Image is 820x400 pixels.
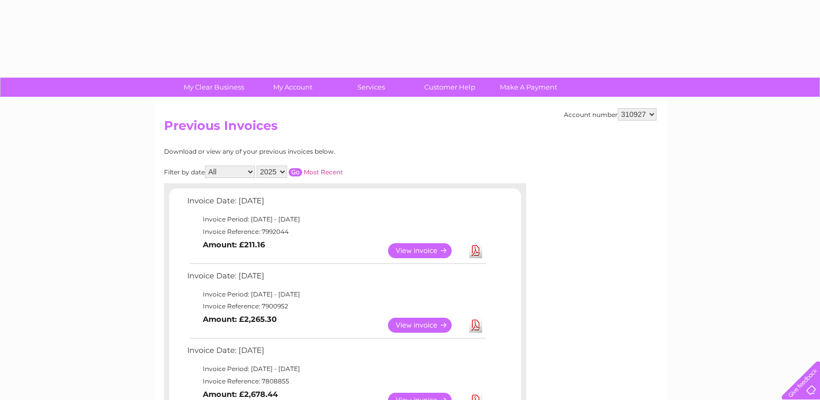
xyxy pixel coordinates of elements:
a: Services [329,78,414,97]
td: Invoice Date: [DATE] [185,344,487,363]
a: My Account [250,78,335,97]
div: Account number [564,108,657,121]
a: Download [469,318,482,333]
a: My Clear Business [171,78,257,97]
a: Most Recent [304,168,343,176]
td: Invoice Period: [DATE] - [DATE] [185,363,487,375]
b: Amount: £2,265.30 [203,315,277,324]
b: Amount: £2,678.44 [203,390,278,399]
td: Invoice Reference: 7808855 [185,375,487,388]
td: Invoice Date: [DATE] [185,194,487,213]
b: Amount: £211.16 [203,240,265,249]
a: View [388,318,464,333]
div: Filter by date [164,166,436,178]
td: Invoice Date: [DATE] [185,269,487,288]
a: View [388,243,464,258]
a: Customer Help [407,78,493,97]
div: Download or view any of your previous invoices below. [164,148,436,155]
h2: Previous Invoices [164,118,657,138]
a: Make A Payment [486,78,571,97]
td: Invoice Reference: 7992044 [185,226,487,238]
td: Invoice Period: [DATE] - [DATE] [185,288,487,301]
td: Invoice Period: [DATE] - [DATE] [185,213,487,226]
a: Download [469,243,482,258]
td: Invoice Reference: 7900952 [185,300,487,313]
